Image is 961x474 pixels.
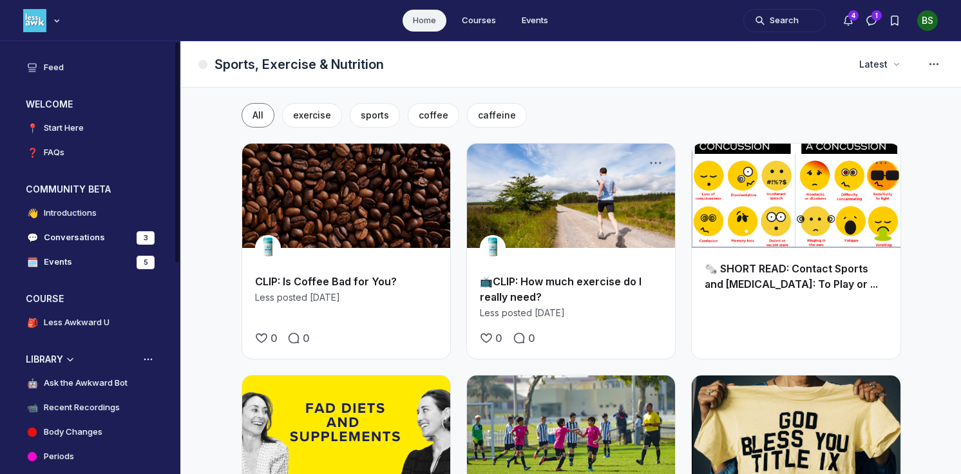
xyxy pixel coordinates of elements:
span: 0 [303,330,310,346]
span: sports [361,109,389,120]
h3: LIBRARY [26,353,63,366]
img: Less Awkward Hub logo [23,9,46,32]
div: BS [917,10,938,31]
a: Comment on this post [285,328,312,348]
button: Direct messages [860,9,883,32]
a: 🗓️Events5 [15,251,165,273]
span: Less posted [255,291,307,304]
a: 🎒Less Awkward U [15,312,165,334]
a: Home [403,10,446,32]
a: ❓FAQs [15,142,165,164]
span: [DATE] [310,291,340,304]
a: 🗞️ SHORT READ: Contact Sports and [MEDICAL_DATA]: To Play or ... [705,262,878,290]
span: coffee [419,109,448,120]
span: 📍 [26,122,39,135]
button: WELCOMECollapse space [15,94,165,115]
button: COURSECollapse space [15,289,165,309]
h4: FAQs [44,146,64,159]
span: 0 [271,330,278,346]
a: Less posted[DATE] [255,290,340,303]
a: Less posted[DATE] [480,306,565,319]
button: Notifications [837,9,860,32]
h3: WELCOME [26,98,73,111]
div: Collapse space [64,353,77,366]
button: Less Awkward Hub logo [23,8,63,33]
span: exercise [293,109,331,120]
span: 🗓️ [26,256,39,269]
h4: Recent Recordings [44,401,120,414]
button: exercise [282,103,342,128]
button: Post actions [422,154,440,172]
h4: Less Awkward U [44,316,109,329]
a: Feed [15,57,165,79]
button: Post actions [647,154,665,172]
button: sports [350,103,400,128]
button: Post actions [872,154,890,172]
a: 📹Recent Recordings [15,397,165,419]
h1: Sports, Exercise & Nutrition [214,55,384,73]
button: Space settings [922,53,946,76]
span: Less posted [480,307,532,319]
span: Latest [859,58,888,71]
button: LIBRARYCollapse space [15,349,165,370]
h4: Feed [44,61,64,74]
span: caffeine [478,109,516,120]
button: caffeine [467,103,527,128]
h4: Conversations [44,231,105,244]
div: 3 [137,231,155,245]
h4: Introductions [44,207,97,220]
h3: COMMUNITY BETA [26,183,111,196]
button: User menu options [917,10,938,31]
h3: COURSE [26,292,64,305]
span: 🎒 [26,316,39,329]
a: View user profile [255,242,281,254]
a: 📍Start Here [15,117,165,139]
span: All [252,109,263,120]
a: View user profile [480,242,506,254]
a: 🤖Ask the Awkward Bot [15,372,165,394]
button: Latest [852,53,907,76]
span: 📹 [26,401,39,414]
button: All [242,103,274,128]
button: Post actions [647,386,665,404]
svg: Space settings [926,57,942,72]
span: 👋 [26,207,39,220]
header: Page Header [181,41,961,88]
a: 📺CLIP: How much exercise do I really need? [480,275,642,303]
button: Like the 📺CLIP: How much exercise do I really need? post [477,328,505,348]
a: CLIP: Is Coffee Bad for You? [255,275,397,288]
span: [DATE] [535,307,565,319]
span: 0 [528,330,535,346]
h4: Periods [44,450,74,463]
a: Body Changes [15,421,165,443]
div: 5 [137,256,155,269]
a: Courses [452,10,506,32]
button: Like the CLIP: Is Coffee Bad for You? post [252,328,280,348]
button: Search [743,9,826,32]
button: COMMUNITY BETACollapse space [15,179,165,200]
a: Comment on this post [510,328,538,348]
button: Bookmarks [883,9,906,32]
button: Post actions [872,386,890,404]
span: ❓ [26,146,39,159]
a: Periods [15,446,165,468]
button: Post actions [422,386,440,404]
span: 0 [495,330,502,346]
a: 👋Introductions [15,202,165,224]
button: View space group options [142,353,155,366]
h4: Body Changes [44,426,102,439]
span: 🤖 [26,377,39,390]
a: 💬Conversations3 [15,227,165,249]
button: coffee [408,103,459,128]
a: Events [511,10,558,32]
h4: Ask the Awkward Bot [44,377,128,390]
h4: Start Here [44,122,84,135]
span: 💬 [26,231,39,244]
h4: Events [44,256,72,269]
